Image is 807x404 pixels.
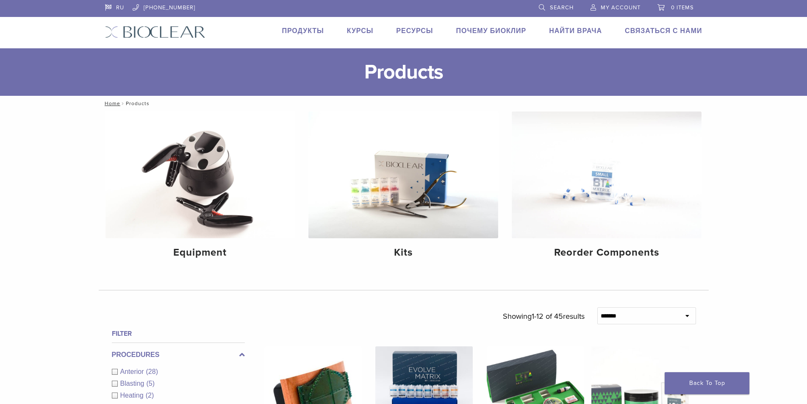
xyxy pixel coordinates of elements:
[105,26,205,38] img: Bioclear
[120,368,146,375] span: Anterior
[112,350,245,360] label: Procedures
[308,111,498,238] img: Kits
[105,111,295,238] img: Equipment
[112,245,288,260] h4: Equipment
[102,100,120,106] a: Home
[146,368,158,375] span: (28)
[120,380,147,387] span: Blasting
[347,27,374,35] a: Курсы
[625,27,702,35] a: Связаться с нами
[396,27,433,35] a: Ресурсы
[550,4,574,11] span: Search
[146,380,155,387] span: (5)
[112,329,245,339] h4: Filter
[315,245,491,260] h4: Kits
[671,4,694,11] span: 0 items
[512,111,702,238] img: Reorder Components
[282,27,324,35] a: Продукты
[99,96,709,111] nav: Products
[120,101,126,106] span: /
[503,307,585,325] p: Showing results
[601,4,641,11] span: My Account
[146,392,154,399] span: (2)
[549,27,602,35] a: Найти врача
[519,245,695,260] h4: Reorder Components
[665,372,749,394] a: Back To Top
[120,392,146,399] span: Heating
[308,111,498,266] a: Kits
[105,111,295,266] a: Equipment
[456,27,526,35] a: Почему Биоклир
[512,111,702,266] a: Reorder Components
[532,312,563,321] span: 1-12 of 45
